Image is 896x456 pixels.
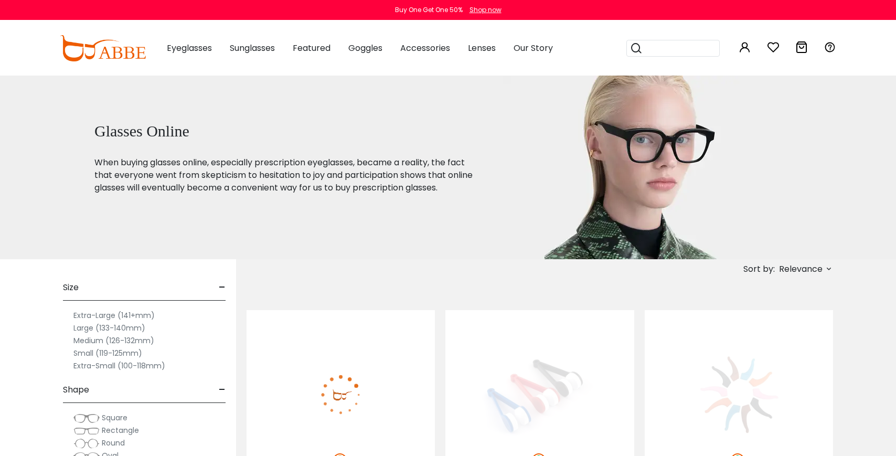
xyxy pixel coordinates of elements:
label: Small (119-125mm) [73,347,142,359]
img: Random Silicone foot cover - [645,348,833,442]
span: Our Story [514,42,553,54]
span: Round [102,438,125,448]
a: Shop now [464,5,502,14]
div: Buy One Get One 50% [395,5,463,15]
img: Rectangle.png [73,426,100,436]
span: Rectangle [102,425,139,436]
img: glasses online [503,76,769,259]
span: Size [63,275,79,300]
span: - [219,275,226,300]
label: Medium (126-132mm) [73,334,154,347]
img: Round.png [73,438,100,449]
span: Goggles [348,42,382,54]
img: abbeglasses.com [60,35,146,61]
span: Sunglasses [230,42,275,54]
span: Accessories [400,42,450,54]
span: Featured [293,42,330,54]
label: Extra-Small (100-118mm) [73,359,165,372]
span: Shape [63,377,89,402]
span: Lenses [468,42,496,54]
img: Yellow Kids-Miranda - TR ,Adjust Nose Pads [247,348,435,442]
span: Square [102,412,127,423]
span: Relevance [779,260,823,279]
div: Shop now [470,5,502,15]
span: Eyeglasses [167,42,212,54]
img: Square.png [73,413,100,423]
img: Random Mini-Cleaning Brush - [445,348,634,442]
h1: Glasses Online [94,122,476,141]
label: Extra-Large (141+mm) [73,309,155,322]
span: Sort by: [743,263,775,275]
p: When buying glasses online, especially prescription eyeglasses, became a reality, the fact that e... [94,156,476,194]
span: - [219,377,226,402]
label: Large (133-140mm) [73,322,145,334]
